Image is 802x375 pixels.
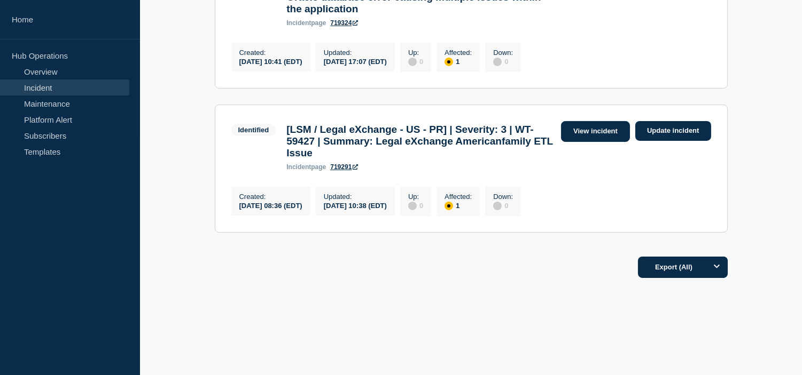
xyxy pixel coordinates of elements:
[445,57,472,66] div: 1
[231,124,276,136] span: Identified
[445,201,472,210] div: 1
[324,193,387,201] p: Updated :
[408,193,423,201] p: Up :
[408,58,417,66] div: disabled
[493,57,513,66] div: 0
[493,49,513,57] p: Down :
[635,121,711,141] a: Update incident
[561,121,630,142] a: View incident
[445,193,472,201] p: Affected :
[408,57,423,66] div: 0
[324,49,387,57] p: Updated :
[408,201,423,210] div: 0
[239,193,302,201] p: Created :
[408,202,417,210] div: disabled
[408,49,423,57] p: Up :
[445,58,453,66] div: affected
[706,257,728,278] button: Options
[445,202,453,210] div: affected
[330,163,358,171] a: 719291
[324,201,387,210] div: [DATE] 10:38 (EDT)
[493,58,502,66] div: disabled
[286,19,326,27] p: page
[286,163,311,171] span: incident
[330,19,358,27] a: 719324
[239,49,302,57] p: Created :
[286,19,311,27] span: incident
[493,193,513,201] p: Down :
[638,257,728,278] button: Export (All)
[239,201,302,210] div: [DATE] 08:36 (EDT)
[493,201,513,210] div: 0
[324,57,387,66] div: [DATE] 17:07 (EDT)
[239,57,302,66] div: [DATE] 10:41 (EDT)
[493,202,502,210] div: disabled
[445,49,472,57] p: Affected :
[286,124,556,159] h3: [LSM / Legal eXchange - US - PR] | Severity: 3 | WT-59427 | Summary: Legal eXchange Americanfamil...
[286,163,326,171] p: page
